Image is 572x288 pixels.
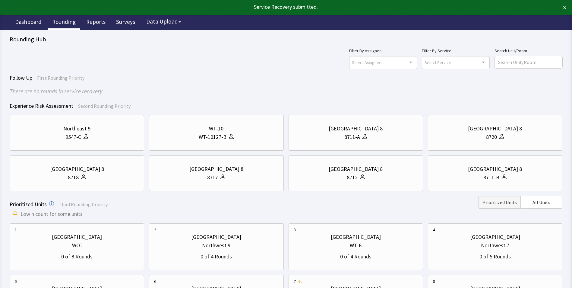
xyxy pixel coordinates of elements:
span: All Units [532,199,550,206]
div: [GEOGRAPHIC_DATA] 8 [329,124,383,133]
div: Experience Risk Assessment [10,102,562,110]
span: Prioritized Units [482,199,517,206]
span: Prioritized Units [10,201,47,208]
div: 0 of 8 Rounds [61,251,93,261]
div: 8711-B [483,173,499,182]
div: Follow Up [10,74,562,82]
button: All Units [520,196,562,209]
div: WT-10 [209,124,223,133]
div: 9547-C [65,133,81,141]
div: [GEOGRAPHIC_DATA] [331,233,381,241]
span: Select Assignee [352,59,381,66]
div: 4 [433,227,435,233]
div: [GEOGRAPHIC_DATA] 8 [50,165,104,173]
div: 5 [15,278,17,284]
div: 7 [294,278,296,284]
span: Select Service [425,59,451,66]
div: 8712 [347,173,358,182]
div: [GEOGRAPHIC_DATA] [52,233,102,241]
div: Service Recovery submitted. [5,3,510,11]
div: [GEOGRAPHIC_DATA] [470,233,520,241]
a: Surveys [112,15,140,30]
input: Search Unit/Room [495,56,562,68]
div: 2 [154,227,156,233]
div: 0 of 4 Rounds [201,251,232,261]
div: [GEOGRAPHIC_DATA] 8 [468,165,522,173]
a: Reports [82,15,110,30]
div: 8720 [486,133,497,141]
div: WT-10127-B [199,133,226,141]
label: Filter By Assignee [349,47,417,54]
div: 8 [433,278,435,284]
div: WT-6 [350,241,362,250]
span: Third Rounding Priority [59,201,108,207]
span: First Rounding Priority [37,75,84,81]
div: 8717 [207,173,218,182]
button: Data Upload [143,16,185,27]
div: 6 [154,278,156,284]
div: [GEOGRAPHIC_DATA] 8 [468,124,522,133]
div: Northwest 9 [202,241,230,250]
div: WCC [72,241,82,250]
div: Northeast 9 [63,124,90,133]
div: 8718 [68,173,79,182]
div: [GEOGRAPHIC_DATA] 8 [329,165,383,173]
a: Rounding [48,15,80,30]
span: Second Rounding Priority [78,103,131,109]
div: 3 [294,227,296,233]
div: [GEOGRAPHIC_DATA] [191,233,241,241]
div: 8711-A [344,133,360,141]
div: 1 [15,227,17,233]
label: Search Unit/Room [495,47,562,54]
label: Filter By Service [422,47,490,54]
div: There are no rounds in service recovery [10,87,562,96]
div: Rounding Hub [10,35,562,43]
span: Low n count for some units [21,210,83,218]
div: Northwest 7 [481,241,509,250]
div: [GEOGRAPHIC_DATA] 8 [189,165,243,173]
button: Prioritized Units [479,196,520,209]
button: × [563,3,567,12]
a: Dashboard [11,15,46,30]
div: 0 of 5 Rounds [479,251,511,261]
div: 0 of 4 Rounds [340,251,371,261]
